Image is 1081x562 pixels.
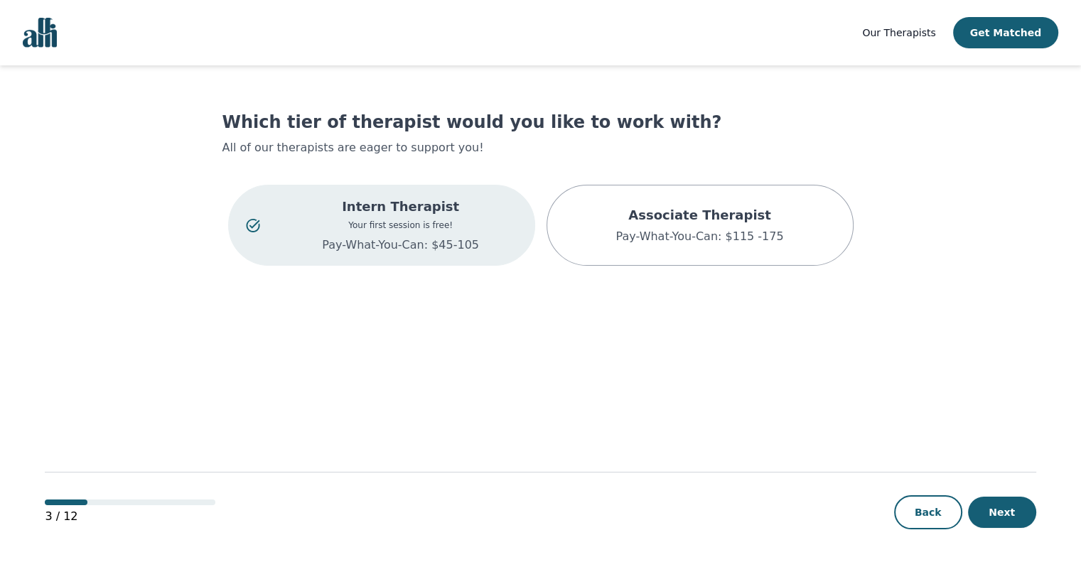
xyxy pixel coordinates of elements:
p: Pay-What-You-Can: $115 -175 [615,228,783,245]
span: Our Therapists [862,27,935,38]
button: Back [894,495,962,529]
button: Next [968,497,1036,528]
img: alli logo [23,18,57,48]
p: Pay-What-You-Can: $45-105 [284,237,517,254]
button: Get Matched [953,17,1058,48]
p: Intern Therapist [284,197,517,217]
p: Associate Therapist [615,205,783,225]
h1: Which tier of therapist would you like to work with? [222,111,859,134]
p: 3 / 12 [45,508,215,525]
p: Your first session is free! [284,220,517,231]
p: All of our therapists are eager to support you! [222,139,859,156]
a: Our Therapists [862,24,935,41]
